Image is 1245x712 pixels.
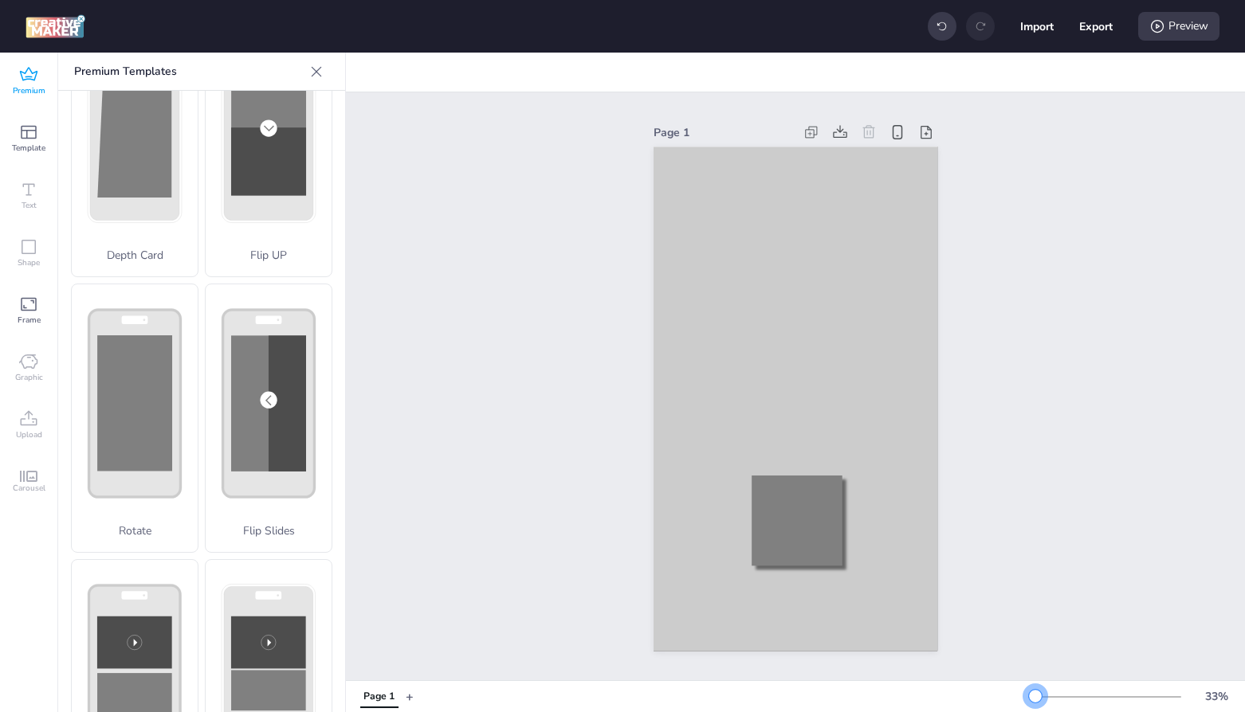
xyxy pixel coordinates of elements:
[406,683,414,710] button: +
[15,371,43,384] span: Graphic
[654,124,794,141] div: Page 1
[206,522,332,539] p: Flip Slides
[352,683,406,710] div: Tabs
[72,247,198,264] p: Depth Card
[206,247,332,264] p: Flip UP
[13,482,45,495] span: Carousel
[26,14,85,38] img: logo Creative Maker
[72,522,198,539] p: Rotate
[74,53,304,91] p: Premium Templates
[13,84,45,97] span: Premium
[363,690,395,704] div: Page 1
[1020,10,1054,43] button: Import
[22,199,37,212] span: Text
[1079,10,1113,43] button: Export
[12,142,45,155] span: Template
[18,256,40,269] span: Shape
[16,428,42,441] span: Upload
[1197,688,1235,705] div: 33 %
[1138,12,1219,41] div: Preview
[18,314,41,327] span: Frame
